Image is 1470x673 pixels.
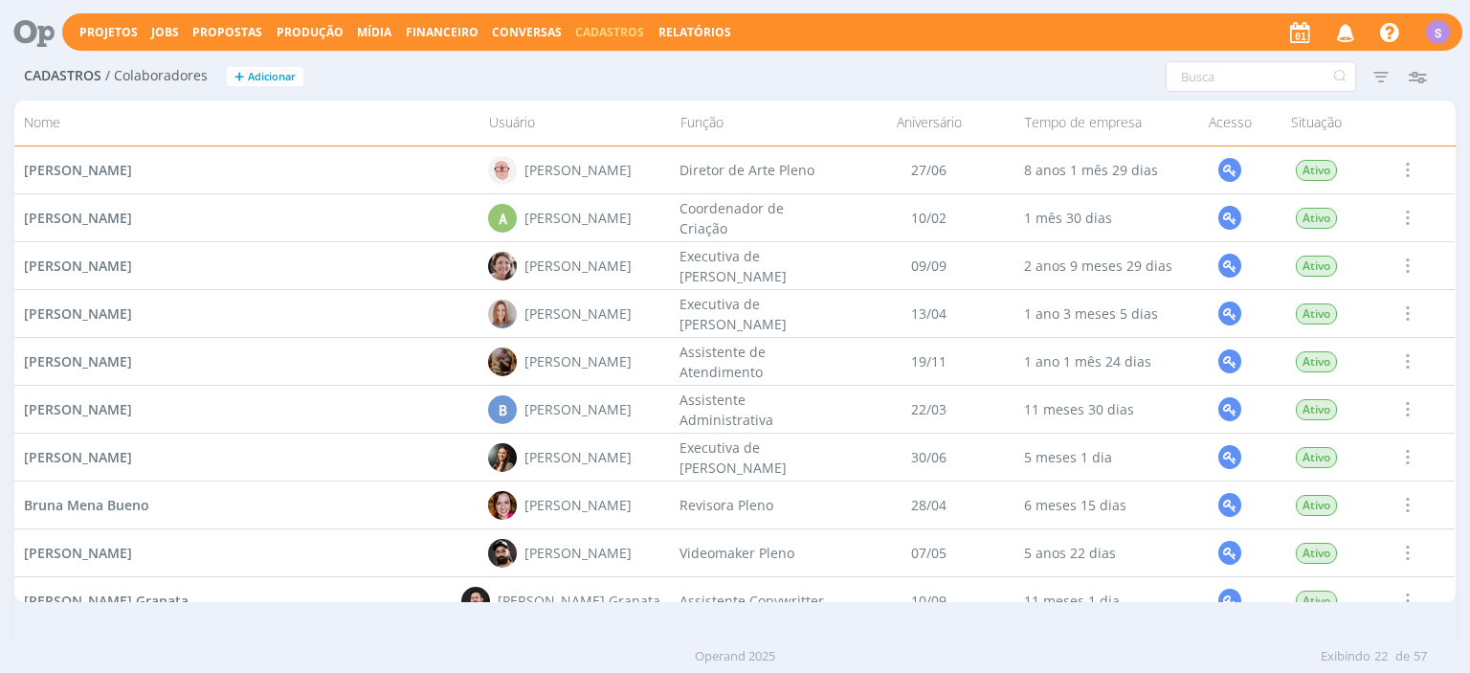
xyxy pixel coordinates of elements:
[24,496,149,514] span: Bruna Mena Bueno
[227,67,303,87] button: +Adicionar
[1296,399,1337,420] span: Ativo
[575,24,644,40] span: Cadastros
[24,352,132,370] span: [PERSON_NAME]
[1321,647,1370,666] span: Exibindo
[843,482,1015,528] div: 28/04
[671,386,843,433] div: Assistente Administrativa
[357,24,391,40] a: Mídia
[843,242,1015,289] div: 09/09
[1296,303,1337,325] span: Ativo
[400,25,484,40] button: Financeiro
[151,24,179,40] a: Jobs
[1015,386,1188,433] div: 11 meses 30 dias
[671,577,843,624] div: Assistente Copywritter
[24,447,132,467] a: [PERSON_NAME]
[671,242,843,289] div: Executiva de [PERSON_NAME]
[671,290,843,337] div: Executiva de [PERSON_NAME]
[24,543,132,563] a: [PERSON_NAME]
[1296,447,1337,468] span: Ativo
[525,256,633,276] div: [PERSON_NAME]
[234,67,244,87] span: +
[1015,338,1188,385] div: 1 ano 1 mês 24 dias
[843,577,1015,624] div: 10/09
[1015,106,1188,140] div: Tempo de empresa
[1425,15,1451,49] button: S
[1015,242,1188,289] div: 2 anos 9 meses 29 dias
[843,146,1015,193] div: 27/06
[479,106,671,140] div: Usuário
[671,529,843,576] div: Videomaker Pleno
[525,303,633,324] div: [PERSON_NAME]
[489,156,518,185] img: A
[671,434,843,481] div: Executiva de [PERSON_NAME]
[489,204,518,233] div: A
[105,68,208,84] span: / Colaboradores
[351,25,397,40] button: Mídia
[145,25,185,40] button: Jobs
[14,106,479,140] div: Nome
[1296,495,1337,516] span: Ativo
[1015,577,1188,624] div: 11 meses 1 dia
[462,587,491,616] img: B
[1296,256,1337,277] span: Ativo
[489,252,518,280] img: A
[843,386,1015,433] div: 22/03
[489,300,518,328] img: A
[658,24,731,40] a: Relatórios
[24,160,132,180] a: [PERSON_NAME]
[843,194,1015,241] div: 10/02
[671,338,843,385] div: Assistente de Atendimento
[1188,106,1274,140] div: Acesso
[1296,351,1337,372] span: Ativo
[187,25,268,40] button: Propostas
[525,495,633,515] div: [PERSON_NAME]
[569,25,650,40] button: Cadastros
[1015,434,1188,481] div: 5 meses 1 dia
[24,400,132,418] span: [PERSON_NAME]
[1296,208,1337,229] span: Ativo
[843,106,1015,140] div: Aniversário
[653,25,737,40] button: Relatórios
[24,399,132,419] a: [PERSON_NAME]
[24,592,189,610] span: [PERSON_NAME] Granata
[24,161,132,179] span: [PERSON_NAME]
[24,351,132,371] a: [PERSON_NAME]
[24,591,189,611] a: [PERSON_NAME] Granata
[525,351,633,371] div: [PERSON_NAME]
[406,24,479,40] span: Financeiro
[277,24,344,40] a: Produção
[489,443,518,472] img: B
[489,539,518,568] img: B
[79,24,138,40] a: Projetos
[24,303,132,324] a: [PERSON_NAME]
[486,25,568,40] button: Conversas
[1274,106,1360,140] div: Situação
[1296,160,1337,181] span: Ativo
[24,544,132,562] span: [PERSON_NAME]
[1296,591,1337,612] span: Ativo
[843,290,1015,337] div: 13/04
[489,348,518,376] img: A
[1166,61,1356,92] input: Busca
[671,194,843,241] div: Coordenador de Criação
[24,257,132,275] span: [PERSON_NAME]
[671,482,843,528] div: Revisora Pleno
[489,491,518,520] img: B
[192,24,262,40] span: Propostas
[843,529,1015,576] div: 07/05
[74,25,144,40] button: Projetos
[671,106,843,140] div: Função
[525,208,633,228] div: [PERSON_NAME]
[24,256,132,276] a: [PERSON_NAME]
[843,434,1015,481] div: 30/06
[24,304,132,323] span: [PERSON_NAME]
[499,591,661,611] div: [PERSON_NAME] Granata
[1395,647,1410,666] span: de
[525,399,633,419] div: [PERSON_NAME]
[492,24,562,40] a: Conversas
[1015,146,1188,193] div: 8 anos 1 mês 29 dias
[24,208,132,228] a: [PERSON_NAME]
[1296,543,1337,564] span: Ativo
[525,160,633,180] div: [PERSON_NAME]
[24,68,101,84] span: Cadastros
